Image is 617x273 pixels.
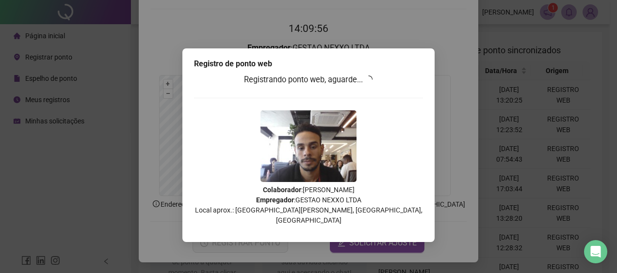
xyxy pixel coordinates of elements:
div: Registro de ponto web [194,58,423,70]
h3: Registrando ponto web, aguarde... [194,74,423,86]
span: loading [365,76,373,83]
p: : [PERSON_NAME] : GESTAO NEXXO LTDA Local aprox.: [GEOGRAPHIC_DATA][PERSON_NAME], [GEOGRAPHIC_DAT... [194,185,423,226]
strong: Empregador [256,196,294,204]
strong: Colaborador [263,186,301,194]
div: Open Intercom Messenger [584,240,607,263]
img: 9k= [260,110,357,182]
